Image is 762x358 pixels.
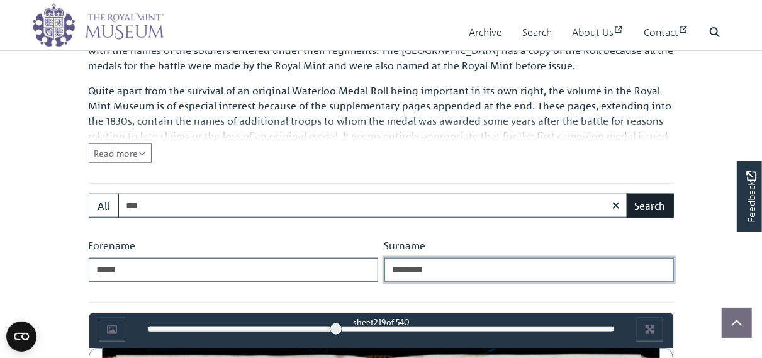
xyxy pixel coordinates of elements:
[737,161,762,232] a: Would you like to provide feedback?
[118,194,628,218] input: Search for medal roll recipients...
[32,3,164,47] img: logo_wide.png
[644,14,689,50] a: Contact
[744,171,759,223] span: Feedback
[573,14,624,50] a: About Us
[89,143,152,163] button: Read all of the content
[384,238,426,253] label: Surname
[627,194,674,218] button: Search
[6,322,36,352] button: Open CMP widget
[374,316,386,327] span: 219
[89,14,674,72] span: The names of all those who were awarded the campaign medal for taking part in the Battle of [GEOG...
[89,238,136,253] label: Forename
[89,84,672,172] span: Quite apart from the survival of an original Waterloo Medal Roll being important in its own right...
[89,194,119,218] button: All
[722,308,752,338] button: Scroll to top
[637,318,663,342] button: Full screen mode
[469,14,503,50] a: Archive
[147,316,615,328] div: sheet of 540
[94,147,146,159] span: Read more
[523,14,552,50] a: Search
